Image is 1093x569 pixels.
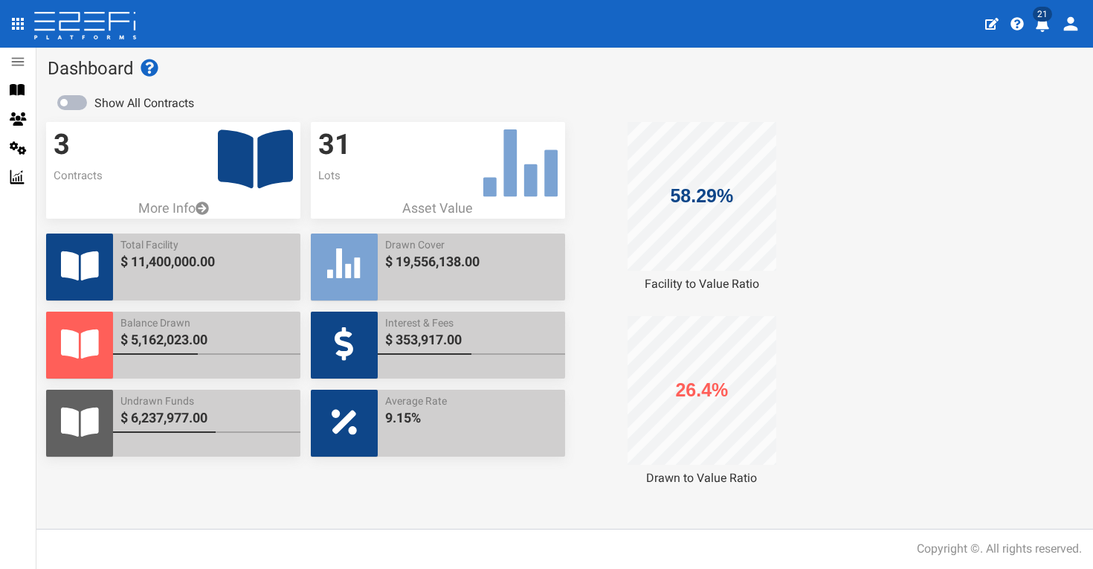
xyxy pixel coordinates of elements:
span: $ 5,162,023.00 [120,330,293,350]
label: Show All Contracts [94,95,194,112]
span: Undrawn Funds [120,393,293,408]
h3: 3 [54,129,293,161]
div: Facility to Value Ratio [575,276,829,293]
div: Copyright ©. All rights reserved. [917,541,1082,558]
p: Contracts [54,168,293,184]
p: Lots [318,168,558,184]
span: Drawn Cover [385,237,558,252]
p: Asset Value [311,199,565,218]
span: Total Facility [120,237,293,252]
div: Drawn to Value Ratio [575,470,829,487]
span: Interest & Fees [385,315,558,330]
span: Balance Drawn [120,315,293,330]
span: $ 19,556,138.00 [385,252,558,271]
h3: 31 [318,129,558,161]
span: $ 11,400,000.00 [120,252,293,271]
a: More Info [46,199,300,218]
span: Average Rate [385,393,558,408]
span: $ 353,917.00 [385,330,558,350]
h1: Dashboard [48,59,1082,78]
span: 9.15% [385,408,558,428]
span: $ 6,237,977.00 [120,408,293,428]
